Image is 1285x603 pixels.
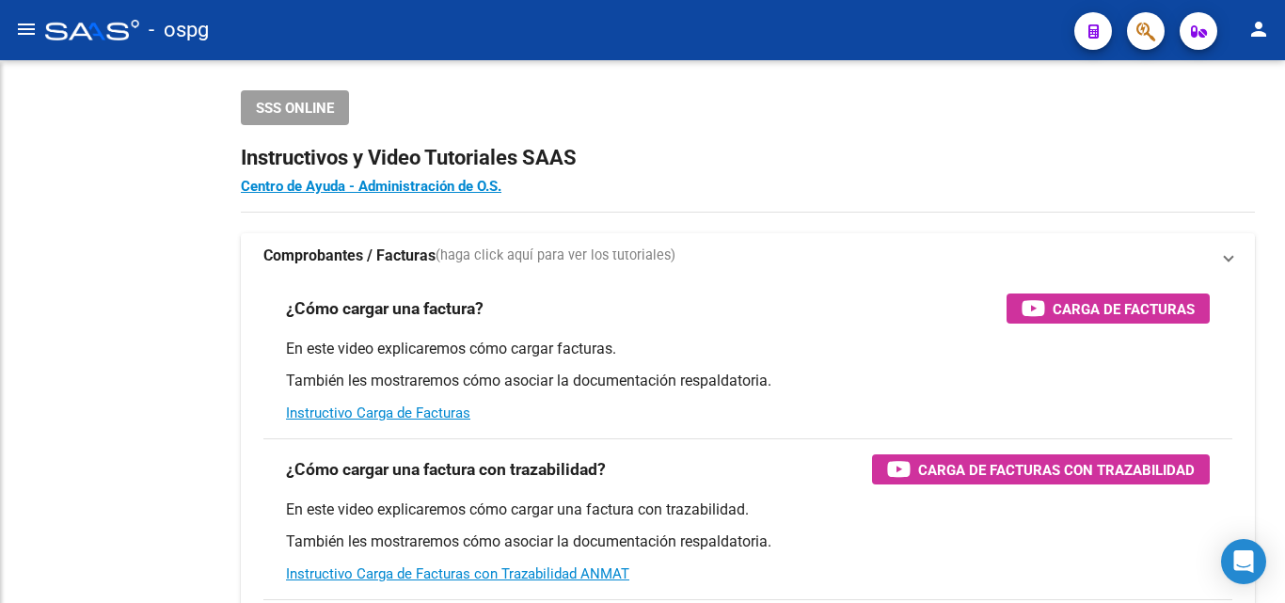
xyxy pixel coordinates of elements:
[15,18,38,40] mat-icon: menu
[286,532,1210,552] p: También les mostraremos cómo asociar la documentación respaldatoria.
[1221,539,1266,584] div: Open Intercom Messenger
[1053,297,1195,321] span: Carga de Facturas
[241,140,1255,176] h2: Instructivos y Video Tutoriales SAAS
[256,100,334,117] span: SSS ONLINE
[241,233,1255,278] mat-expansion-panel-header: Comprobantes / Facturas(haga click aquí para ver los tutoriales)
[286,339,1210,359] p: En este video explicaremos cómo cargar facturas.
[1247,18,1270,40] mat-icon: person
[436,246,675,266] span: (haga click aquí para ver los tutoriales)
[286,456,606,483] h3: ¿Cómo cargar una factura con trazabilidad?
[286,500,1210,520] p: En este video explicaremos cómo cargar una factura con trazabilidad.
[286,295,484,322] h3: ¿Cómo cargar una factura?
[918,458,1195,482] span: Carga de Facturas con Trazabilidad
[149,9,209,51] span: - ospg
[241,90,349,125] button: SSS ONLINE
[872,454,1210,484] button: Carga de Facturas con Trazabilidad
[286,405,470,421] a: Instructivo Carga de Facturas
[263,246,436,266] strong: Comprobantes / Facturas
[286,371,1210,391] p: También les mostraremos cómo asociar la documentación respaldatoria.
[286,565,629,582] a: Instructivo Carga de Facturas con Trazabilidad ANMAT
[241,178,501,195] a: Centro de Ayuda - Administración de O.S.
[1007,294,1210,324] button: Carga de Facturas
